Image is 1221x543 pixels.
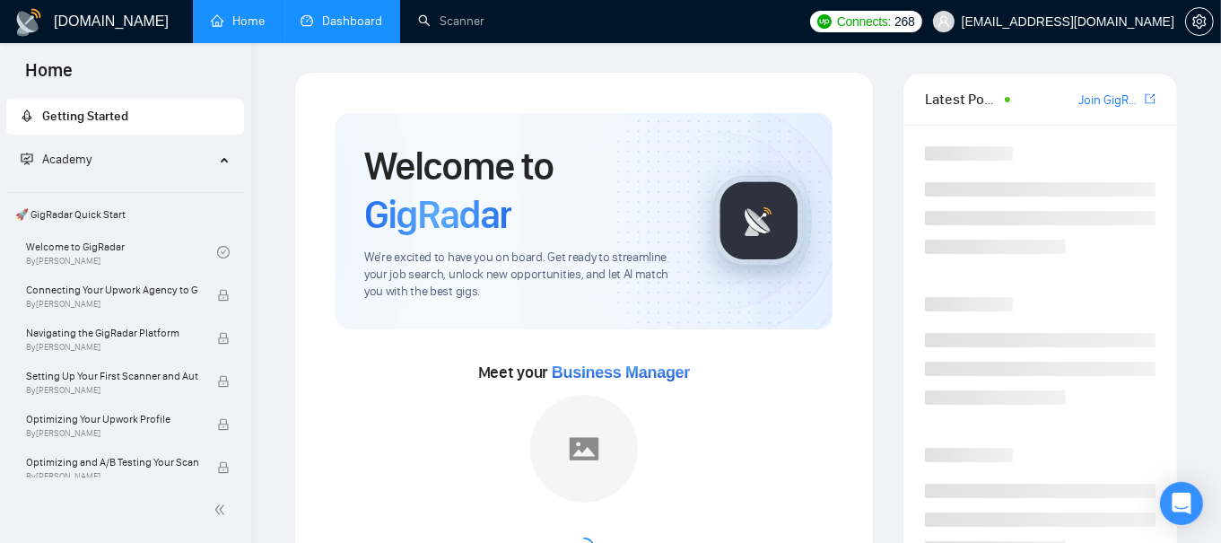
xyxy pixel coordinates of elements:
span: user [938,15,950,28]
span: Getting Started [42,109,128,124]
a: Welcome to GigRadarBy[PERSON_NAME] [26,232,217,272]
span: Optimizing and A/B Testing Your Scanner for Better Results [26,453,198,471]
span: 🚀 GigRadar Quick Start [8,197,242,232]
span: Latest Posts from the GigRadar Community [925,88,999,110]
button: setting [1185,7,1214,36]
a: homeHome [211,13,265,29]
a: setting [1185,14,1214,29]
a: Join GigRadar Slack Community [1078,91,1141,110]
li: Getting Started [6,99,244,135]
div: Open Intercom Messenger [1160,482,1203,525]
span: Connecting Your Upwork Agency to GigRadar [26,281,198,299]
span: check-circle [217,246,230,258]
span: Navigating the GigRadar Platform [26,324,198,342]
a: dashboardDashboard [301,13,382,29]
img: placeholder.png [530,395,638,503]
img: upwork-logo.png [817,14,832,29]
span: By [PERSON_NAME] [26,428,198,439]
span: We're excited to have you on board. Get ready to streamline your job search, unlock new opportuni... [364,250,685,301]
span: By [PERSON_NAME] [26,299,198,310]
span: Business Manager [552,363,690,381]
span: GigRadar [364,190,511,239]
span: Setting Up Your First Scanner and Auto-Bidder [26,367,198,385]
img: gigradar-logo.png [714,176,804,266]
span: 268 [894,12,914,31]
span: rocket [21,109,33,122]
span: double-left [214,501,231,519]
span: lock [217,418,230,431]
span: fund-projection-screen [21,153,33,165]
span: export [1145,92,1156,106]
span: Academy [21,152,92,167]
h1: Welcome to [364,142,685,239]
span: Optimizing Your Upwork Profile [26,410,198,428]
span: lock [217,332,230,345]
span: Academy [42,152,92,167]
span: By [PERSON_NAME] [26,342,198,353]
span: Home [11,57,87,95]
span: Meet your [478,363,690,382]
span: By [PERSON_NAME] [26,471,198,482]
a: searchScanner [418,13,484,29]
span: Connects: [837,12,891,31]
img: logo [14,8,43,37]
span: lock [217,375,230,388]
span: setting [1186,14,1213,29]
span: By [PERSON_NAME] [26,385,198,396]
a: export [1145,91,1156,108]
span: lock [217,289,230,302]
span: lock [217,461,230,474]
